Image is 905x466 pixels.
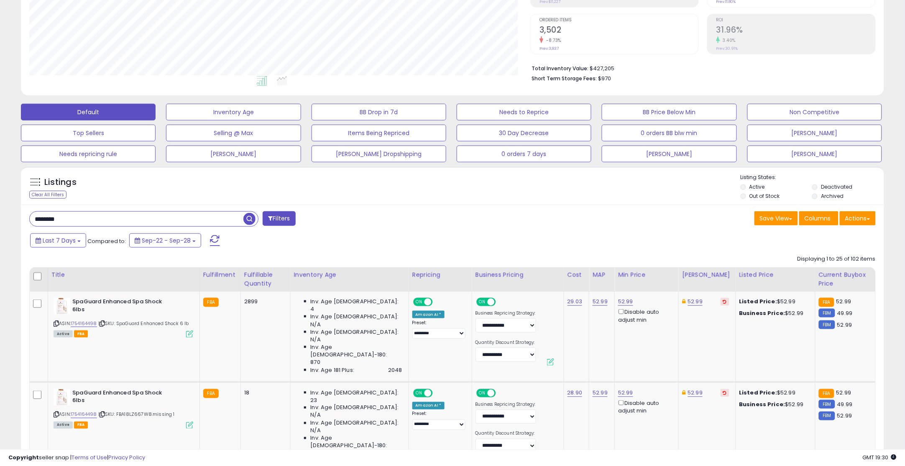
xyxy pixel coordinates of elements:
[819,320,835,329] small: FBM
[539,18,698,23] span: Ordered Items
[311,336,321,343] span: N/A
[142,236,191,245] span: Sep-22 - Sep-28
[532,63,869,73] li: $427,205
[51,271,196,279] div: Title
[43,236,76,245] span: Last 7 Days
[477,299,488,306] span: ON
[414,389,424,397] span: ON
[457,104,591,120] button: Needs to Reprice
[8,454,145,462] div: seller snap | |
[749,183,765,190] label: Active
[311,435,402,450] span: Inv. Age [DEMOGRAPHIC_DATA]-180:
[72,453,107,461] a: Terms of Use
[749,192,780,200] label: Out of Stock
[819,271,872,288] div: Current Buybox Price
[311,420,399,427] span: Inv. Age [DEMOGRAPHIC_DATA]:
[21,146,156,162] button: Needs repricing rule
[602,146,736,162] button: [PERSON_NAME]
[263,211,295,226] button: Filters
[747,125,882,141] button: [PERSON_NAME]
[311,404,399,412] span: Inv. Age [DEMOGRAPHIC_DATA]:
[798,255,876,263] div: Displaying 1 to 25 of 102 items
[593,271,611,279] div: MAP
[602,104,736,120] button: BB Price Below Min
[412,311,445,318] div: Amazon AI *
[819,412,835,420] small: FBM
[799,211,839,225] button: Columns
[618,399,672,415] div: Disable auto adjust min
[311,389,399,397] span: Inv. Age [DEMOGRAPHIC_DATA]:
[311,412,321,419] span: N/A
[21,104,156,120] button: Default
[87,237,126,245] span: Compared to:
[54,298,193,337] div: ASIN:
[819,309,835,317] small: FBM
[618,271,675,279] div: Min Price
[739,401,809,408] div: $52.99
[108,453,145,461] a: Privacy Policy
[414,299,424,306] span: ON
[532,75,597,82] b: Short Term Storage Fees:
[312,104,446,120] button: BB Drop in 7d
[819,389,834,398] small: FBA
[311,298,399,305] span: Inv. Age [DEMOGRAPHIC_DATA]:
[819,298,834,307] small: FBA
[311,328,399,336] span: Inv. Age [DEMOGRAPHIC_DATA]:
[682,271,732,279] div: [PERSON_NAME]
[431,389,445,397] span: OFF
[166,125,301,141] button: Selling @ Max
[98,320,189,327] span: | SKU: SpaGuard Enhanced Shock 6 lb
[54,389,193,428] div: ASIN:
[54,298,70,315] img: 41cBkf0i7CL._SL40_.jpg
[203,389,219,398] small: FBA
[739,310,809,317] div: $52.99
[477,389,488,397] span: ON
[166,146,301,162] button: [PERSON_NAME]
[739,389,777,397] b: Listed Price:
[412,271,468,279] div: Repricing
[747,146,882,162] button: [PERSON_NAME]
[71,411,97,418] a: 1754164498
[74,422,88,429] span: FBA
[129,233,201,248] button: Sep-22 - Sep-28
[311,343,402,358] span: Inv. Age [DEMOGRAPHIC_DATA]-180:
[412,402,445,410] div: Amazon AI *
[716,25,875,36] h2: 31.96%
[311,321,321,328] span: N/A
[388,366,402,374] span: 2048
[244,271,287,288] div: Fulfillable Quantity
[244,389,284,397] div: 18
[166,104,301,120] button: Inventory Age
[739,271,812,279] div: Listed Price
[739,309,785,317] b: Business Price:
[532,65,588,72] b: Total Inventory Value:
[568,271,586,279] div: Cost
[593,389,608,397] a: 52.99
[739,389,809,397] div: $52.99
[72,298,174,315] b: SpaGuard Enhanced Spa Shock 6lbs
[688,389,703,397] a: 52.99
[476,431,536,437] label: Quantity Discount Strategy:
[311,366,355,374] span: Inv. Age 181 Plus:
[431,299,445,306] span: OFF
[412,320,465,338] div: Preset:
[741,174,884,182] p: Listing States:
[74,330,88,338] span: FBA
[98,411,175,418] span: | SKU: FBA18LZ667W8.missing 1
[837,309,853,317] span: 49.99
[739,297,777,305] b: Listed Price:
[618,297,633,306] a: 52.99
[44,177,77,188] h5: Listings
[294,271,405,279] div: Inventory Age
[618,307,672,324] div: Disable auto adjust min
[602,125,736,141] button: 0 orders BB blw min
[805,214,831,223] span: Columns
[8,453,39,461] strong: Copyright
[837,400,853,408] span: 49.99
[312,146,446,162] button: [PERSON_NAME] Dropshipping
[457,125,591,141] button: 30 Day Decrease
[54,389,70,406] img: 41cBkf0i7CL._SL40_.jpg
[476,402,536,407] label: Business Repricing Strategy:
[476,340,536,346] label: Quantity Discount Strategy:
[821,192,844,200] label: Archived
